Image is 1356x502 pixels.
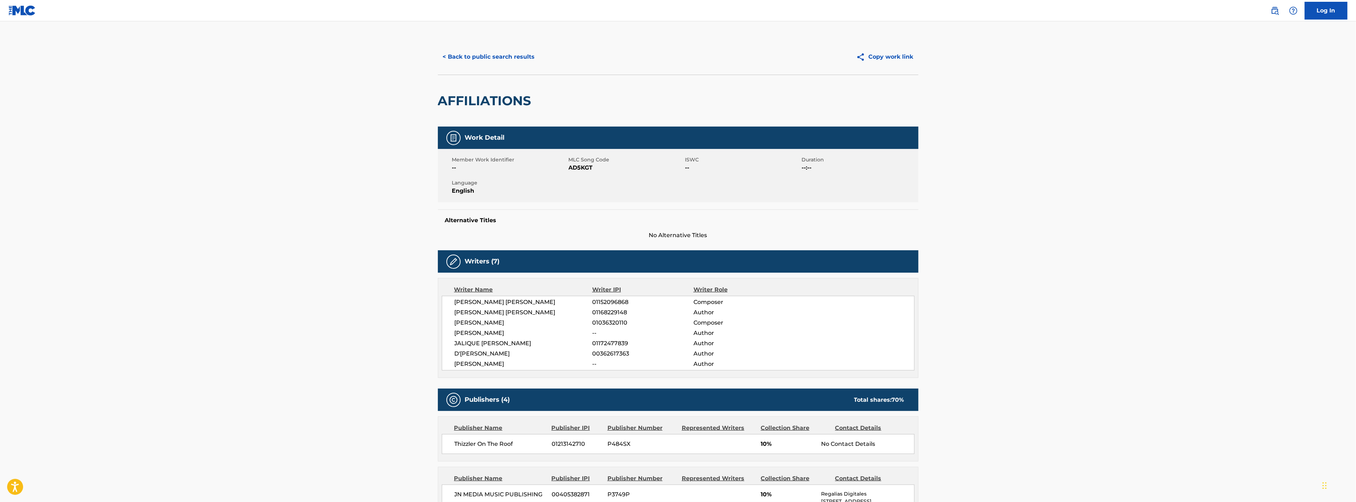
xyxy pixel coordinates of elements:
img: Publishers [449,396,458,404]
h5: Alternative Titles [445,217,911,224]
span: Language [452,179,567,187]
button: Copy work link [851,48,918,66]
span: MLC Song Code [569,156,684,164]
img: Writers [449,257,458,266]
div: Help [1286,4,1301,18]
span: 10% [761,490,816,499]
button: < Back to public search results [438,48,540,66]
span: 01036320110 [592,319,693,327]
div: Collection Share [761,474,830,483]
div: Contact Details [835,424,904,432]
span: Composer [693,319,786,327]
span: AD5KGT [569,164,684,172]
span: 01213142710 [552,440,602,448]
img: Work Detail [449,134,458,142]
span: -- [452,164,567,172]
span: 10% [761,440,816,448]
span: -- [685,164,800,172]
iframe: Chat Widget [1320,468,1356,502]
h5: Writers (7) [465,257,500,266]
span: Member Work Identifier [452,156,567,164]
div: Publisher IPI [552,474,602,483]
span: -- [592,329,693,337]
span: No Alternative Titles [438,231,918,240]
div: Drag [1323,475,1327,496]
div: Publisher Number [607,424,676,432]
span: 00405382871 [552,490,602,499]
span: 01172477839 [592,339,693,348]
span: [PERSON_NAME] [455,329,593,337]
p: Regalias Digitales [821,490,914,498]
div: No Contact Details [821,440,914,448]
span: Thizzler On The Roof [455,440,547,448]
span: 01168229148 [592,308,693,317]
span: --:-- [802,164,917,172]
span: Author [693,339,786,348]
span: JN MEDIA MUSIC PUBLISHING [455,490,547,499]
img: Copy work link [856,53,869,62]
div: Writer Name [454,285,593,294]
img: MLC Logo [9,5,36,16]
span: [PERSON_NAME] [PERSON_NAME] [455,298,593,306]
span: -- [592,360,693,368]
h5: Work Detail [465,134,505,142]
span: Author [693,360,786,368]
img: help [1289,6,1298,15]
span: Author [693,308,786,317]
span: Composer [693,298,786,306]
span: 00362617363 [592,349,693,358]
div: Publisher Number [607,474,676,483]
div: Represented Writers [682,424,755,432]
span: D'[PERSON_NAME] [455,349,593,358]
span: ISWC [685,156,800,164]
span: Author [693,349,786,358]
span: 01152096868 [592,298,693,306]
span: [PERSON_NAME] [PERSON_NAME] [455,308,593,317]
span: [PERSON_NAME] [455,360,593,368]
span: P484SX [607,440,676,448]
div: Collection Share [761,424,830,432]
div: Writer IPI [592,285,693,294]
div: Total shares: [854,396,904,404]
div: Represented Writers [682,474,755,483]
div: Contact Details [835,474,904,483]
h2: AFFILIATIONS [438,93,535,109]
img: search [1271,6,1279,15]
div: Publisher IPI [552,424,602,432]
span: Duration [802,156,917,164]
span: P3749P [607,490,676,499]
a: Log In [1305,2,1347,20]
span: Author [693,329,786,337]
span: [PERSON_NAME] [455,319,593,327]
span: 70 % [892,396,904,403]
div: Publisher Name [454,474,546,483]
h5: Publishers (4) [465,396,510,404]
span: JALIQUE [PERSON_NAME] [455,339,593,348]
span: English [452,187,567,195]
div: Publisher Name [454,424,546,432]
div: Writer Role [693,285,786,294]
a: Public Search [1268,4,1282,18]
